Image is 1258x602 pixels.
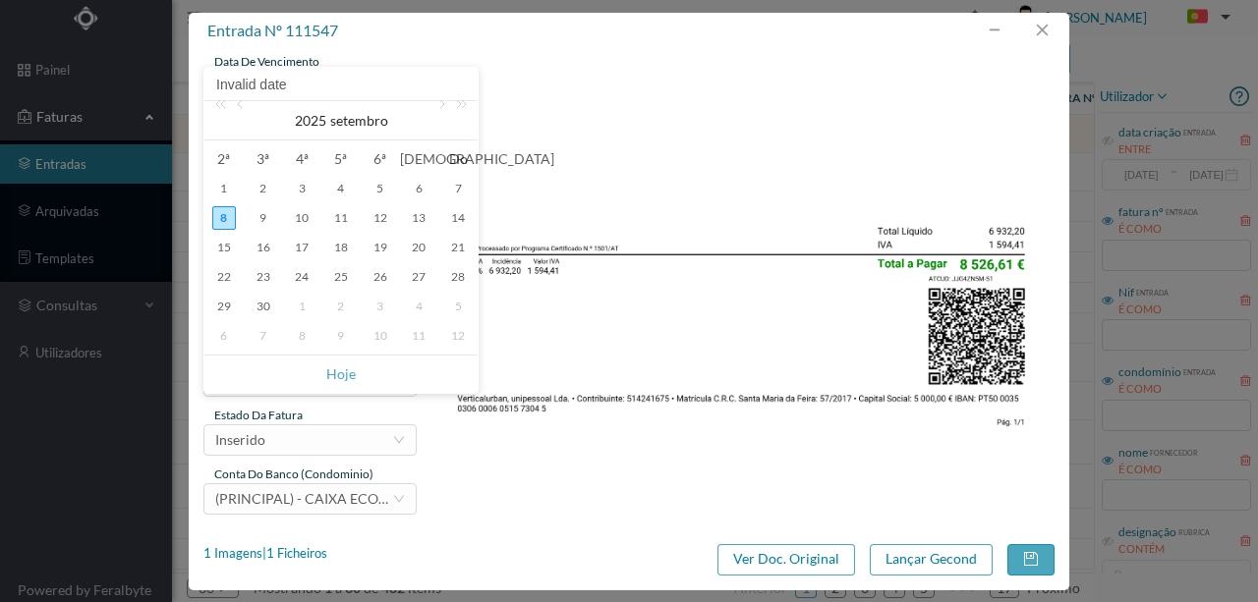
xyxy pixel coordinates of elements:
[293,101,328,140] a: 2025
[214,408,303,422] span: estado da fatura
[717,544,855,575] button: Ver Doc. Original
[361,174,400,203] td: 5 de setembro de 2025
[244,174,283,203] td: 2 de setembro de 2025
[244,150,283,168] span: 3ª
[369,295,392,318] div: 3
[282,262,321,292] td: 24 de setembro de 2025
[329,265,353,289] div: 25
[446,206,470,230] div: 14
[329,324,353,348] div: 9
[400,174,439,203] td: 6 de setembro de 2025
[407,295,430,318] div: 4
[212,324,236,348] div: 6
[290,324,314,348] div: 8
[400,233,439,262] td: 20 de setembro de 2025
[407,265,430,289] div: 27
[290,177,314,200] div: 3
[361,262,400,292] td: 26 de setembro de 2025
[407,206,430,230] div: 13
[290,206,314,230] div: 10
[361,203,400,233] td: 12 de setembro de 2025
[407,236,430,259] div: 20
[211,101,237,140] a: Ano anterior (Control + left)
[204,144,244,174] th: Seg
[290,265,314,289] div: 24
[321,292,361,321] td: 2 de outubro de 2025
[393,493,405,505] i: icon: down
[445,101,471,140] a: Ano seguinte (Control + right)
[233,101,251,140] a: Mês anterior (PageUp)
[329,177,353,200] div: 4
[369,324,392,348] div: 10
[438,144,478,174] th: Dom
[282,203,321,233] td: 10 de setembro de 2025
[438,321,478,351] td: 12 de outubro de 2025
[252,206,275,230] div: 9
[282,144,321,174] th: Qua
[204,174,244,203] td: 1 de setembro de 2025
[400,262,439,292] td: 27 de setembro de 2025
[244,321,283,351] td: 7 de outubro de 2025
[282,233,321,262] td: 17 de setembro de 2025
[215,490,672,507] span: (PRINCIPAL) - CAIXA ECONOMICA MONTEPIO GERAL ([FINANCIAL_ID])
[282,321,321,351] td: 8 de outubro de 2025
[329,295,353,318] div: 2
[329,236,353,259] div: 18
[369,265,392,289] div: 26
[244,233,283,262] td: 16 de setembro de 2025
[321,174,361,203] td: 4 de setembro de 2025
[400,321,439,351] td: 11 de outubro de 2025
[400,144,439,174] th: Sáb
[431,101,449,140] a: Mês seguinte (PageDown)
[400,203,439,233] td: 13 de setembro de 2025
[446,236,470,259] div: 21
[203,544,327,564] div: 1 Imagens | 1 Ficheiros
[321,262,361,292] td: 25 de setembro de 2025
[407,324,430,348] div: 11
[438,150,478,168] span: Do
[282,174,321,203] td: 3 de setembro de 2025
[214,54,319,69] span: data de vencimento
[290,295,314,318] div: 1
[446,265,470,289] div: 28
[290,236,314,259] div: 17
[329,206,353,230] div: 11
[326,356,356,393] a: Hoje
[369,206,392,230] div: 12
[361,150,400,168] span: 6ª
[328,101,390,140] a: setembro
[212,295,236,318] div: 29
[204,150,244,168] span: 2ª
[244,262,283,292] td: 23 de setembro de 2025
[393,434,405,446] i: icon: down
[207,21,338,39] span: entrada nº 111547
[282,292,321,321] td: 1 de outubro de 2025
[438,292,478,321] td: 5 de outubro de 2025
[214,466,373,481] span: conta do banco (condominio)
[438,174,478,203] td: 7 de setembro de 2025
[446,177,470,200] div: 7
[361,321,400,351] td: 10 de outubro de 2025
[252,324,275,348] div: 7
[252,177,275,200] div: 2
[212,265,236,289] div: 22
[438,203,478,233] td: 14 de setembro de 2025
[244,203,283,233] td: 9 de setembro de 2025
[204,203,244,233] td: 8 de setembro de 2025
[212,177,236,200] div: 1
[321,203,361,233] td: 11 de setembro de 2025
[321,150,361,168] span: 5ª
[870,544,993,575] button: Lançar Gecond
[244,144,283,174] th: Ter
[369,236,392,259] div: 19
[321,321,361,351] td: 9 de outubro de 2025
[438,233,478,262] td: 21 de setembro de 2025
[446,324,470,348] div: 12
[438,262,478,292] td: 28 de setembro de 2025
[244,292,283,321] td: 30 de setembro de 2025
[361,292,400,321] td: 3 de outubro de 2025
[204,233,244,262] td: 15 de setembro de 2025
[446,295,470,318] div: 5
[215,425,265,455] div: Inserido
[321,233,361,262] td: 18 de setembro de 2025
